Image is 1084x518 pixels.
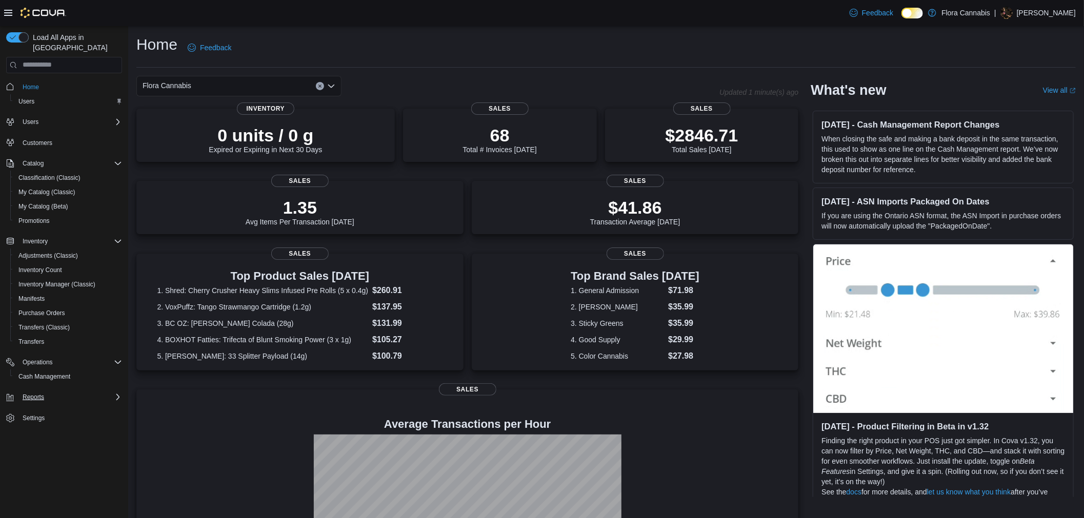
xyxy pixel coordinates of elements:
[18,116,43,128] button: Users
[666,125,738,154] div: Total Sales [DATE]
[14,250,122,262] span: Adjustments (Classic)
[14,200,72,213] a: My Catalog (Beta)
[14,336,48,348] a: Transfers
[14,215,122,227] span: Promotions
[237,102,294,115] span: Inventory
[372,301,443,313] dd: $137.95
[18,266,62,274] span: Inventory Count
[209,125,322,146] p: 0 units / 0 g
[10,263,126,277] button: Inventory Count
[372,350,443,362] dd: $100.79
[14,293,49,305] a: Manifests
[2,410,126,425] button: Settings
[2,115,126,129] button: Users
[673,102,731,115] span: Sales
[18,391,122,403] span: Reports
[821,436,1065,487] p: Finding the right product in your POS just got simpler. In Cova v1.32, you can now filter by Pric...
[10,320,126,335] button: Transfers (Classic)
[136,34,177,55] h1: Home
[372,317,443,329] dd: $131.99
[18,136,122,149] span: Customers
[571,351,664,361] dt: 5. Color Cannabis
[18,338,44,346] span: Transfers
[821,457,1035,475] em: Beta Features
[14,321,74,334] a: Transfers (Classic)
[571,335,664,345] dt: 4. Good Supply
[18,202,68,211] span: My Catalog (Beta)
[18,174,81,182] span: Classification (Classic)
[571,285,664,296] dt: 1. General Admission
[18,323,70,331] span: Transfers (Classic)
[23,139,52,147] span: Customers
[10,171,126,185] button: Classification (Classic)
[14,336,122,348] span: Transfers
[18,356,122,368] span: Operations
[2,135,126,150] button: Customers
[821,211,1065,231] p: If you are using the Ontario ASN format, the ASN Import in purchase orders will now automatically...
[439,383,496,396] span: Sales
[14,186,79,198] a: My Catalog (Classic)
[184,37,235,58] a: Feedback
[14,172,85,184] a: Classification (Classic)
[246,197,354,226] div: Avg Items Per Transaction [DATE]
[18,295,45,303] span: Manifests
[14,264,122,276] span: Inventory Count
[994,7,996,19] p: |
[18,356,57,368] button: Operations
[23,118,38,126] span: Users
[23,83,39,91] span: Home
[10,214,126,228] button: Promotions
[846,3,897,23] a: Feedback
[607,175,664,187] span: Sales
[145,418,790,430] h4: Average Transactions per Hour
[847,488,862,496] a: docs
[901,8,923,18] input: Dark Mode
[1070,88,1076,94] svg: External link
[18,188,75,196] span: My Catalog (Classic)
[18,137,56,149] a: Customers
[157,302,368,312] dt: 2. VoxPuffz: Tango Strawmango Cartridge (1.2g)
[10,185,126,199] button: My Catalog (Classic)
[901,18,902,19] span: Dark Mode
[821,421,1065,431] h3: [DATE] - Product Filtering in Beta in v1.32
[14,186,122,198] span: My Catalog (Classic)
[18,116,122,128] span: Users
[18,80,122,93] span: Home
[607,247,664,260] span: Sales
[157,318,368,328] dt: 3. BC OZ: [PERSON_NAME] Colada (28g)
[157,285,368,296] dt: 1. Shred: Cherry Crusher Heavy Slims Infused Pre Rolls (5 x 0.4g)
[821,196,1065,206] h3: [DATE] - ASN Imports Packaged On Dates
[246,197,354,218] p: 1.35
[666,125,738,146] p: $2846.71
[571,270,699,282] h3: Top Brand Sales [DATE]
[821,119,1065,130] h3: [DATE] - Cash Management Report Changes
[2,355,126,369] button: Operations
[668,317,699,329] dd: $35.99
[1017,7,1076,19] p: [PERSON_NAME]
[23,159,44,168] span: Catalog
[590,197,680,226] div: Transaction Average [DATE]
[1000,7,1013,19] div: Gavin Russell
[18,81,43,93] a: Home
[14,172,122,184] span: Classification (Classic)
[18,252,78,260] span: Adjustments (Classic)
[271,247,329,260] span: Sales
[10,292,126,306] button: Manifests
[14,321,122,334] span: Transfers (Classic)
[10,306,126,320] button: Purchase Orders
[14,307,122,319] span: Purchase Orders
[668,350,699,362] dd: $27.98
[143,79,191,92] span: Flora Cannabis
[14,370,74,383] a: Cash Management
[14,278,122,291] span: Inventory Manager (Classic)
[18,372,70,381] span: Cash Management
[6,75,122,452] nav: Complex example
[18,235,122,247] span: Inventory
[18,217,50,225] span: Promotions
[2,79,126,94] button: Home
[10,94,126,109] button: Users
[668,334,699,346] dd: $29.99
[941,7,990,19] p: Flora Cannabis
[668,301,699,313] dd: $35.99
[18,157,48,170] button: Catalog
